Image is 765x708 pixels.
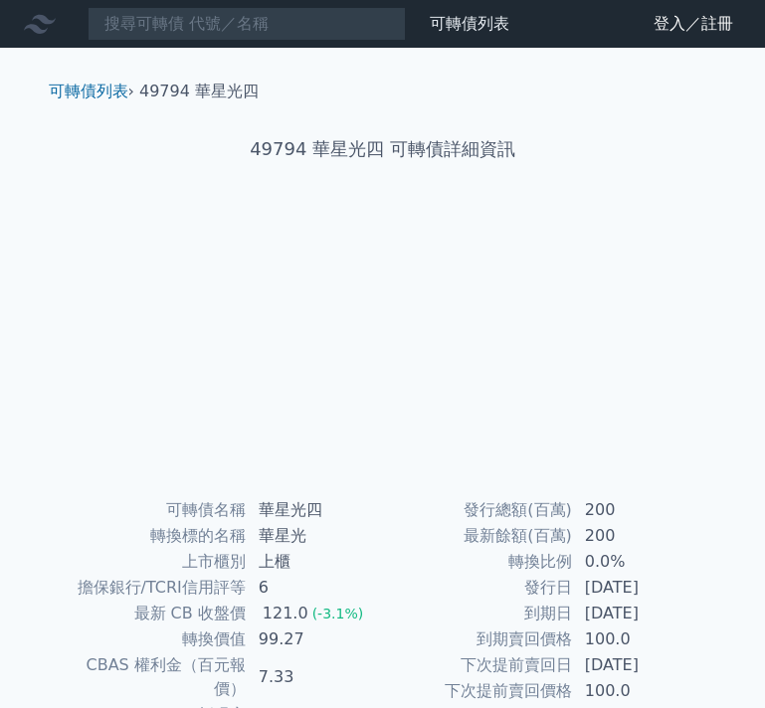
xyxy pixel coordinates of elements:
[573,523,709,549] td: 200
[57,601,247,626] td: 最新 CB 收盤價
[573,497,709,523] td: 200
[57,549,247,575] td: 上市櫃別
[573,652,709,678] td: [DATE]
[139,80,259,103] li: 49794 華星光四
[383,575,573,601] td: 發行日
[247,497,383,523] td: 華星光四
[573,626,709,652] td: 100.0
[383,523,573,549] td: 最新餘額(百萬)
[573,601,709,626] td: [DATE]
[247,549,383,575] td: 上櫃
[247,575,383,601] td: 6
[259,602,312,625] div: 121.0
[383,626,573,652] td: 到期賣回價格
[430,14,509,33] a: 可轉債列表
[383,678,573,704] td: 下次提前賣回價格
[49,82,128,100] a: 可轉債列表
[57,497,247,523] td: 可轉債名稱
[383,549,573,575] td: 轉換比例
[57,652,247,702] td: CBAS 權利金（百元報價）
[573,575,709,601] td: [DATE]
[383,601,573,626] td: 到期日
[33,135,733,163] h1: 49794 華星光四 可轉債詳細資訊
[247,626,383,652] td: 99.27
[247,523,383,549] td: 華星光
[49,80,134,103] li: ›
[383,652,573,678] td: 下次提前賣回日
[57,575,247,601] td: 擔保銀行/TCRI信用評等
[312,606,364,621] span: (-3.1%)
[57,523,247,549] td: 轉換標的名稱
[247,652,383,702] td: 7.33
[573,549,709,575] td: 0.0%
[383,497,573,523] td: 發行總額(百萬)
[88,7,406,41] input: 搜尋可轉債 代號／名稱
[638,8,749,40] a: 登入／註冊
[57,626,247,652] td: 轉換價值
[573,678,709,704] td: 100.0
